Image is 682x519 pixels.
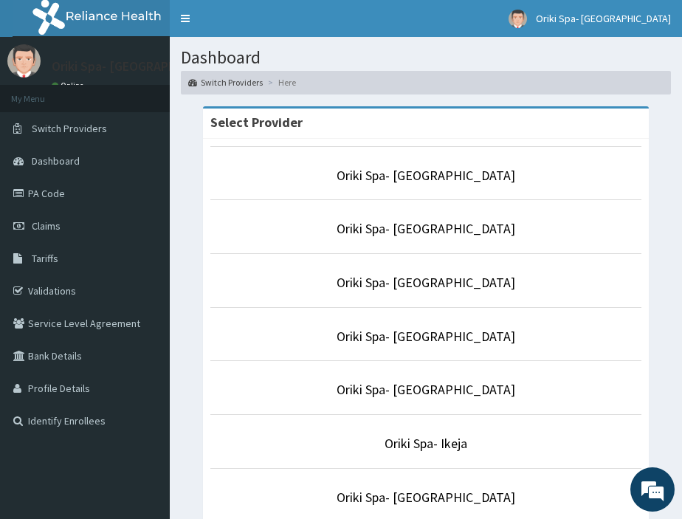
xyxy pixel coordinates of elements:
a: Switch Providers [188,76,263,89]
strong: Select Provider [210,114,303,131]
img: User Image [7,44,41,78]
a: Oriki Spa- [GEOGRAPHIC_DATA] [337,489,515,506]
span: Claims [32,219,61,233]
p: Oriki Spa- [GEOGRAPHIC_DATA] [52,60,231,73]
a: Oriki Spa- [GEOGRAPHIC_DATA] [337,328,515,345]
img: User Image [509,10,527,28]
a: Oriki Spa- [GEOGRAPHIC_DATA] [337,274,515,291]
a: Online [52,80,87,91]
span: Tariffs [32,252,58,265]
span: Switch Providers [32,122,107,135]
span: Dashboard [32,154,80,168]
a: Oriki Spa- [GEOGRAPHIC_DATA] [337,381,515,398]
a: Oriki Spa- Ikeja [385,435,467,452]
span: Oriki Spa- [GEOGRAPHIC_DATA] [536,12,671,25]
a: Oriki Spa- [GEOGRAPHIC_DATA] [337,220,515,237]
li: Here [264,76,296,89]
h1: Dashboard [181,48,671,67]
a: Oriki Spa- [GEOGRAPHIC_DATA] [337,167,515,184]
